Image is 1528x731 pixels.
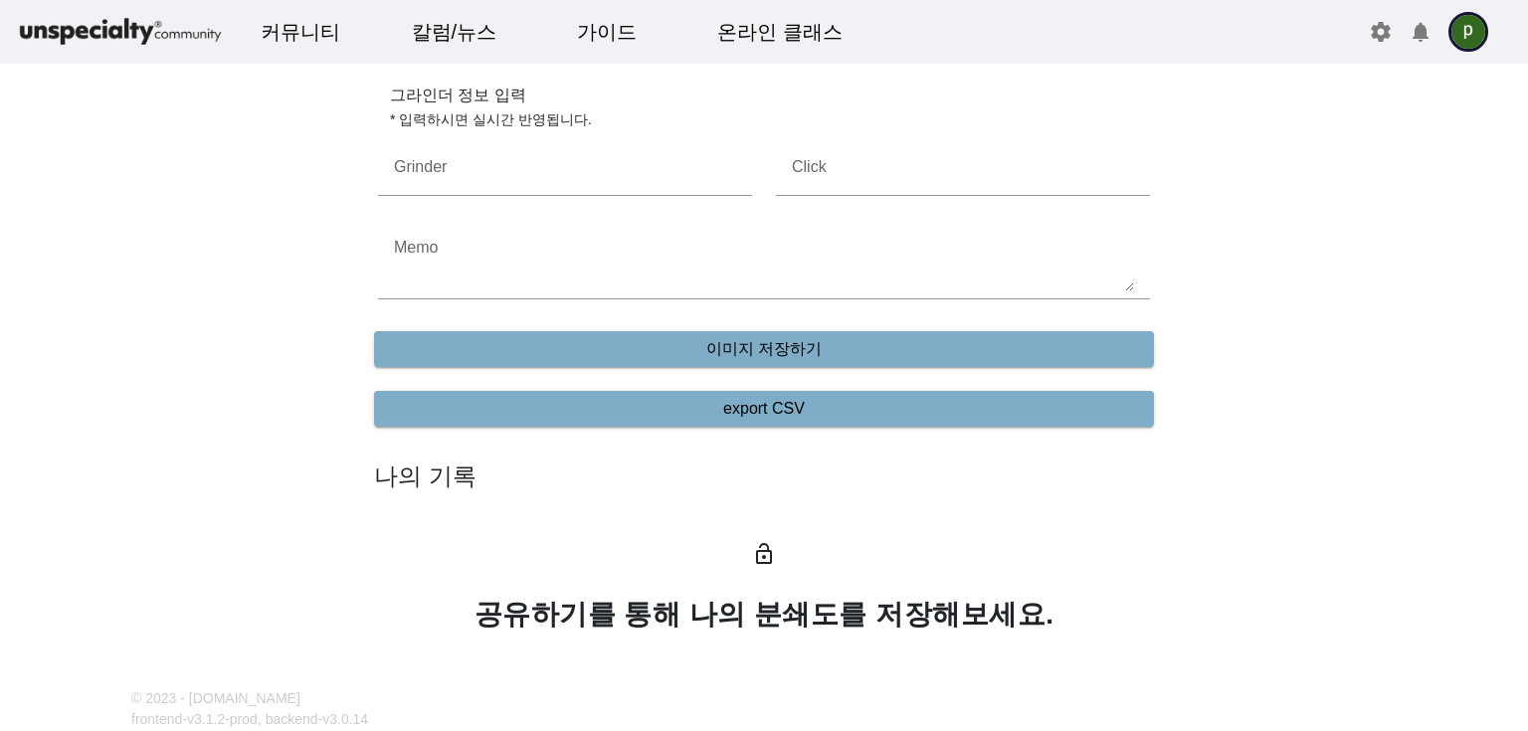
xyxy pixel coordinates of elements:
[16,15,225,50] img: logo
[390,84,1162,107] p: 그라인더 정보 입력
[307,596,331,612] span: 설정
[374,331,1154,367] button: 이미지 저장하기
[706,337,822,361] span: 이미지 저장하기
[119,688,752,730] p: © 2023 - [DOMAIN_NAME] frontend-v3.1.2-prod, backend-v3.0.14
[1369,20,1393,44] mat-icon: settings
[792,158,827,175] mat-label: Click
[374,458,1154,494] h2: 나의 기록
[63,596,75,612] span: 홈
[394,239,438,256] mat-label: Memo
[723,397,805,421] span: export CSV
[394,158,447,175] mat-label: Grinder
[561,5,653,59] a: 가이드
[1448,12,1488,52] img: profile image
[394,164,736,188] input: Grinder
[245,5,356,59] a: 커뮤니티
[182,597,206,613] span: 대화
[6,566,131,616] a: 홈
[390,111,592,127] span: * 입력하시면 실시간 반영됩니다.
[396,5,513,59] a: 칼럼/뉴스
[374,597,1154,633] h1: 공유하기를 통해 나의 분쇄도를 저장해보세요.
[257,566,382,616] a: 설정
[752,542,776,566] mat-icon: lock_open
[131,566,257,616] a: 대화
[1409,20,1432,44] mat-icon: notifications
[374,391,1154,427] button: export CSV
[701,5,859,59] a: 온라인 클래스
